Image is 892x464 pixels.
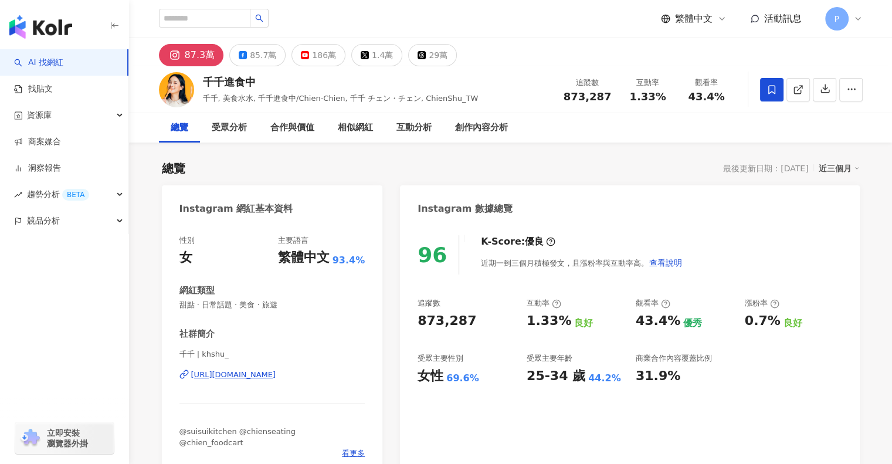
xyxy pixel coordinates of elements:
span: 43.4% [688,91,724,103]
span: 資源庫 [27,102,52,128]
a: chrome extension立即安裝 瀏覽器外掛 [15,422,114,454]
span: 趨勢分析 [27,181,89,208]
div: 互動率 [626,77,670,89]
span: 873,287 [564,90,612,103]
div: 近期一到三個月積極發文，且漲粉率與互動率高。 [481,251,683,275]
span: P [834,12,839,25]
span: 93.4% [333,254,365,267]
div: 良好 [574,317,593,330]
div: 觀看率 [684,77,729,89]
span: 1.33% [629,91,666,103]
span: 甜點 · 日常話題 · 美食 · 旅遊 [179,300,365,310]
div: 最後更新日期：[DATE] [723,164,808,173]
div: 69.6% [446,372,479,385]
div: 千千進食中 [203,74,479,89]
div: [URL][DOMAIN_NAME] [191,370,276,380]
div: 186萬 [312,47,336,63]
div: 96 [418,243,447,267]
div: 漲粉率 [745,298,779,309]
div: K-Score : [481,235,555,248]
div: 29萬 [429,47,447,63]
div: 社群簡介 [179,328,215,340]
div: 互動率 [527,298,561,309]
span: @suisuikitchen @chienseating @chien_foodcart [179,427,296,446]
div: 創作內容分析 [455,121,508,135]
img: KOL Avatar [159,72,194,107]
div: 優良 [525,235,544,248]
button: 87.3萬 [159,44,224,66]
div: 追蹤數 [418,298,440,309]
div: 25-34 歲 [527,367,585,385]
span: rise [14,191,22,199]
a: 找貼文 [14,83,53,95]
div: Instagram 網紅基本資料 [179,202,293,215]
div: 1.4萬 [372,47,393,63]
div: 43.4% [636,312,680,330]
div: 0.7% [745,312,781,330]
span: 千千, 美食水水, 千千進食中/Chien-Chien, 千千 チェン・チェン, ChienShu_TW [203,94,479,103]
div: 性別 [179,235,195,246]
button: 1.4萬 [351,44,402,66]
div: 85.7萬 [250,47,276,63]
div: 總覽 [162,160,185,177]
button: 186萬 [291,44,345,66]
span: search [255,14,263,22]
div: 受眾主要性別 [418,353,463,364]
span: 繁體中文 [675,12,713,25]
img: chrome extension [19,429,42,448]
div: 女性 [418,367,443,385]
div: 繁體中文 [278,249,330,267]
div: 互動分析 [396,121,432,135]
span: 競品分析 [27,208,60,234]
a: 商案媒合 [14,136,61,148]
span: 活動訊息 [764,13,802,24]
div: 87.3萬 [185,47,215,63]
div: 觀看率 [636,298,670,309]
div: 31.9% [636,367,680,385]
div: 受眾主要年齡 [527,353,572,364]
a: 洞察報告 [14,162,61,174]
div: 受眾分析 [212,121,247,135]
div: 商業合作內容覆蓋比例 [636,353,712,364]
div: 相似網紅 [338,121,373,135]
div: BETA [62,189,89,201]
div: 873,287 [418,312,476,330]
img: logo [9,15,72,39]
span: 看更多 [342,448,365,459]
div: 1.33% [527,312,571,330]
div: Instagram 數據總覽 [418,202,513,215]
a: [URL][DOMAIN_NAME] [179,370,365,380]
button: 85.7萬 [229,44,286,66]
div: 44.2% [588,372,621,385]
div: 優秀 [683,317,702,330]
div: 網紅類型 [179,285,215,297]
div: 合作與價值 [270,121,314,135]
div: 主要語言 [278,235,308,246]
div: 良好 [784,317,802,330]
button: 29萬 [408,44,457,66]
div: 總覽 [171,121,188,135]
span: 查看說明 [649,258,682,267]
div: 女 [179,249,192,267]
a: searchAI 找網紅 [14,57,63,69]
div: 追蹤數 [564,77,612,89]
span: 立即安裝 瀏覽器外掛 [47,428,88,449]
button: 查看說明 [649,251,683,275]
span: 千千 | khshu_ [179,349,365,360]
div: 近三個月 [819,161,860,176]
